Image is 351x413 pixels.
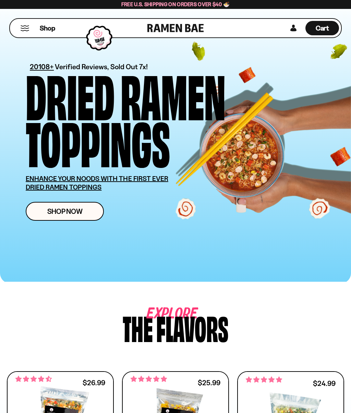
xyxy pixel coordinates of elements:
[313,380,336,387] div: $24.99
[198,379,220,386] div: $25.99
[20,25,29,31] button: Mobile Menu Trigger
[26,70,114,117] div: Dried
[15,375,52,384] span: 4.68 stars
[156,311,228,343] div: flavors
[316,24,329,32] span: Cart
[147,311,177,317] span: Explore
[123,311,153,343] div: The
[131,375,167,384] span: 4.75 stars
[121,70,226,117] div: Ramen
[40,24,55,33] span: Shop
[26,174,168,191] u: ENHANCE YOUR NOODS WITH THE FIRST EVER DRIED RAMEN TOPPINGS
[121,1,230,8] span: Free U.S. Shipping on Orders over $40 🍜
[83,379,105,386] div: $26.99
[40,21,55,35] a: Shop
[26,117,170,164] div: Toppings
[47,208,83,215] span: Shop Now
[26,202,104,221] a: Shop Now
[246,375,282,384] span: 4.76 stars
[305,19,339,37] a: Cart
